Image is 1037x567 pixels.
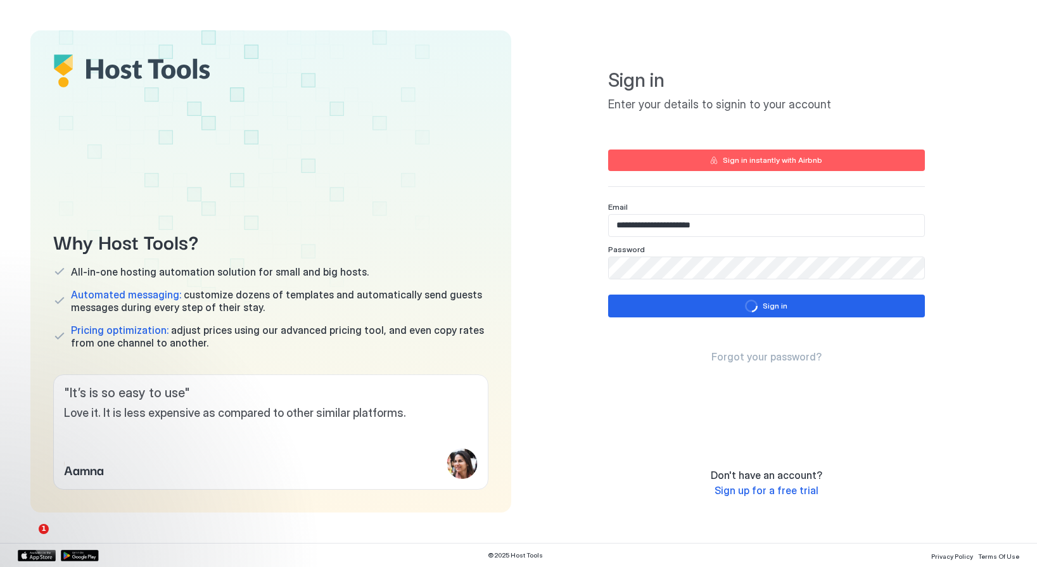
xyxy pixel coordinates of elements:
[13,524,43,554] iframe: Intercom live chat
[609,257,924,279] input: Input Field
[931,552,973,560] span: Privacy Policy
[608,245,645,254] span: Password
[18,550,56,561] a: App Store
[609,215,924,236] input: Input Field
[71,324,169,336] span: Pricing optimization:
[763,300,787,312] div: Sign in
[71,324,488,349] span: adjust prices using our advanced pricing tool, and even copy rates from one channel to another.
[711,350,822,363] span: Forgot your password?
[608,98,925,112] span: Enter your details to signin to your account
[723,155,822,166] div: Sign in instantly with Airbnb
[745,300,758,312] div: loading
[715,484,818,497] a: Sign up for a free trial
[931,549,973,562] a: Privacy Policy
[608,295,925,317] button: loadingSign in
[64,385,478,401] span: " It’s is so easy to use "
[39,524,49,534] span: 1
[608,68,925,92] span: Sign in
[61,550,99,561] a: Google Play Store
[978,549,1019,562] a: Terms Of Use
[71,288,488,314] span: customize dozens of templates and automatically send guests messages during every step of their s...
[488,551,543,559] span: © 2025 Host Tools
[608,150,925,171] button: Sign in instantly with Airbnb
[64,406,478,421] span: Love it. It is less expensive as compared to other similar platforms.
[711,350,822,364] a: Forgot your password?
[71,288,181,301] span: Automated messaging:
[53,227,488,255] span: Why Host Tools?
[608,202,628,212] span: Email
[978,552,1019,560] span: Terms Of Use
[711,469,822,481] span: Don't have an account?
[10,444,263,533] iframe: Intercom notifications message
[71,265,369,278] span: All-in-one hosting automation solution for small and big hosts.
[447,449,478,479] div: profile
